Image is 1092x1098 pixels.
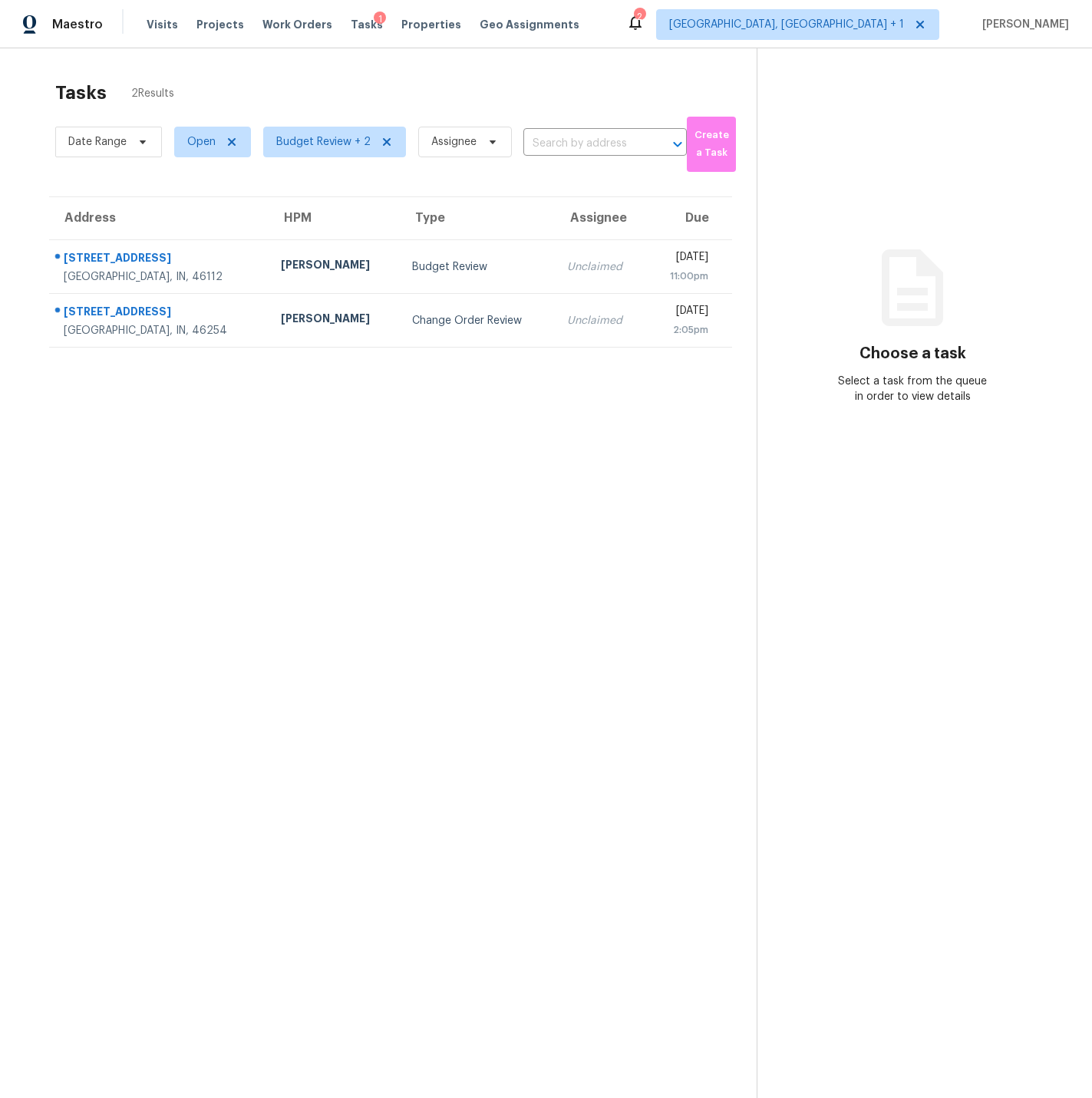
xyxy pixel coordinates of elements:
[659,322,709,338] div: 2:05pm
[64,304,256,323] div: [STREET_ADDRESS]
[659,303,709,322] div: [DATE]
[659,269,709,284] div: 11:00pm
[835,374,990,404] div: Select a task from the queue in order to view details
[647,197,733,240] th: Due
[687,117,736,172] button: Create a Task
[667,134,688,155] button: Open
[859,346,966,361] h3: Choose a task
[374,12,386,27] div: 1
[634,9,645,25] div: 2
[400,197,555,240] th: Type
[131,86,174,101] span: 2 Results
[351,19,383,30] span: Tasks
[480,17,579,32] span: Geo Assignments
[976,17,1069,32] span: [PERSON_NAME]
[281,257,388,276] div: [PERSON_NAME]
[401,17,461,32] span: Properties
[49,197,269,240] th: Address
[431,134,477,150] span: Assignee
[412,259,543,275] div: Budget Review
[52,17,103,32] span: Maestro
[64,250,256,269] div: [STREET_ADDRESS]
[55,85,107,101] h2: Tasks
[412,313,543,328] div: Change Order Review
[68,134,127,150] span: Date Range
[276,134,371,150] span: Budget Review + 2
[281,311,388,330] div: [PERSON_NAME]
[694,127,728,162] span: Create a Task
[567,259,635,275] div: Unclaimed
[262,17,332,32] span: Work Orders
[64,269,256,285] div: [GEOGRAPHIC_DATA], IN, 46112
[147,17,178,32] span: Visits
[669,17,904,32] span: [GEOGRAPHIC_DATA], [GEOGRAPHIC_DATA] + 1
[523,132,644,156] input: Search by address
[269,197,400,240] th: HPM
[567,313,635,328] div: Unclaimed
[187,134,216,150] span: Open
[659,249,709,269] div: [DATE]
[555,197,647,240] th: Assignee
[196,17,244,32] span: Projects
[64,323,256,338] div: [GEOGRAPHIC_DATA], IN, 46254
